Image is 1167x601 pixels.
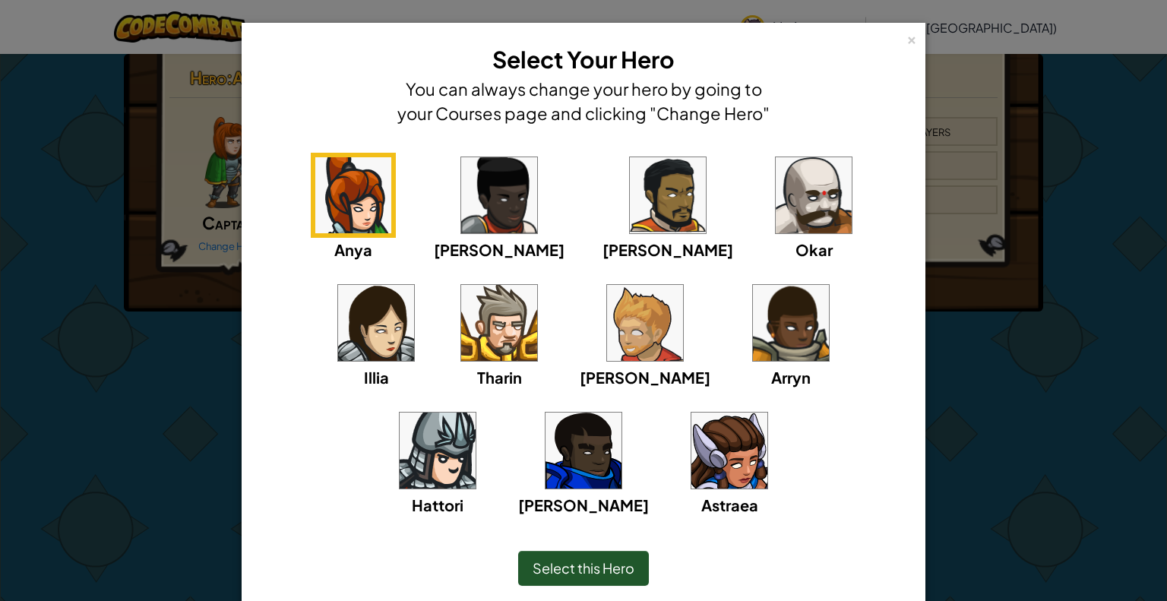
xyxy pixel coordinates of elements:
[580,368,710,387] span: [PERSON_NAME]
[753,285,829,361] img: portrait.png
[776,157,852,233] img: portrait.png
[338,285,414,361] img: portrait.png
[412,495,463,514] span: Hattori
[364,368,389,387] span: Illia
[400,413,476,489] img: portrait.png
[691,413,767,489] img: portrait.png
[771,368,811,387] span: Arryn
[394,77,773,125] h4: You can always change your hero by going to your Courses page and clicking "Change Hero"
[546,413,621,489] img: portrait.png
[434,240,565,259] span: [PERSON_NAME]
[533,559,634,577] span: Select this Hero
[795,240,833,259] span: Okar
[477,368,522,387] span: Tharin
[602,240,733,259] span: [PERSON_NAME]
[334,240,372,259] span: Anya
[518,495,649,514] span: [PERSON_NAME]
[630,157,706,233] img: portrait.png
[906,30,917,46] div: ×
[315,157,391,233] img: portrait.png
[394,43,773,77] h3: Select Your Hero
[701,495,758,514] span: Astraea
[461,157,537,233] img: portrait.png
[461,285,537,361] img: portrait.png
[607,285,683,361] img: portrait.png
